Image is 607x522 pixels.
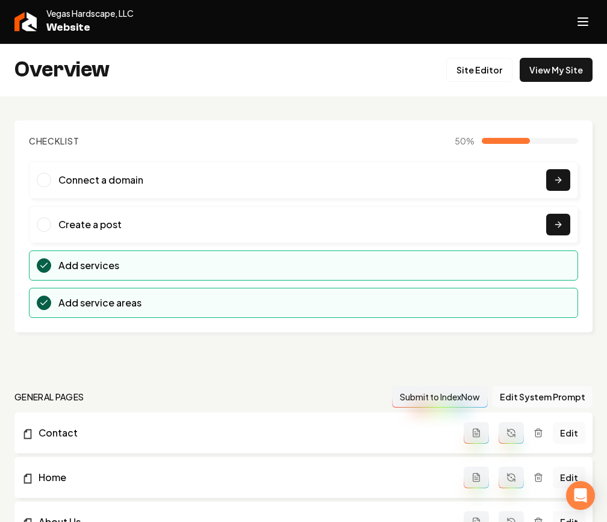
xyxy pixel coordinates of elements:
[58,217,122,232] h3: Create a post
[14,391,84,403] h2: general pages
[566,481,595,510] div: Open Intercom Messenger
[553,467,585,488] a: Edit
[58,173,143,187] h3: Connect a domain
[58,296,142,310] h3: Add service areas
[464,467,489,488] button: Add admin page prompt
[14,58,110,82] h2: Overview
[553,422,585,444] a: Edit
[493,386,593,408] button: Edit System Prompt
[46,7,134,19] span: Vegas Hardscape, LLC
[392,386,488,408] button: Submit to IndexNow
[14,12,37,31] img: Rebolt Logo
[58,258,119,273] h3: Add services
[520,58,593,82] a: View My Site
[22,470,464,485] a: Home
[464,422,489,444] button: Add admin page prompt
[568,7,597,36] button: Open navigation menu
[46,19,134,36] span: Website
[29,135,79,147] h2: Checklist
[455,135,475,147] span: 50 %
[22,426,464,440] a: Contact
[446,58,512,82] a: Site Editor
